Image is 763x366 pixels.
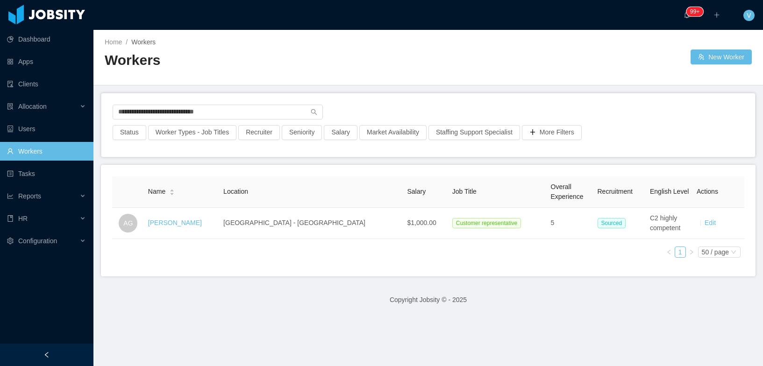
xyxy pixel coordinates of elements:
[324,125,357,140] button: Salary
[18,215,28,222] span: HR
[686,7,703,16] sup: 302
[702,247,729,257] div: 50 / page
[407,219,436,226] span: $1,000.00
[359,125,427,140] button: Market Availability
[684,12,690,18] i: icon: bell
[747,10,751,21] span: V
[311,109,317,115] i: icon: search
[686,246,697,258] li: Next Page
[705,219,716,226] a: Edit
[18,237,57,245] span: Configuration
[223,188,248,195] span: Location
[148,125,236,140] button: Worker Types - Job Titles
[7,75,86,93] a: icon: auditClients
[551,183,584,200] span: Overall Experience
[105,51,428,70] h2: Workers
[663,246,675,258] li: Previous Page
[18,103,47,110] span: Allocation
[407,188,426,195] span: Salary
[598,219,630,226] a: Sourced
[7,164,86,183] a: icon: profileTasks
[105,38,122,46] a: Home
[452,218,521,228] span: Customer representative
[113,125,146,140] button: Status
[93,284,763,316] footer: Copyright Jobsity © - 2025
[689,249,694,255] i: icon: right
[650,188,689,195] span: English Level
[713,12,720,18] i: icon: plus
[126,38,128,46] span: /
[7,120,86,138] a: icon: robotUsers
[7,142,86,161] a: icon: userWorkers
[522,125,582,140] button: icon: plusMore Filters
[598,218,626,228] span: Sourced
[170,191,175,194] i: icon: caret-down
[731,249,736,256] i: icon: down
[7,215,14,222] i: icon: book
[18,192,41,200] span: Reports
[7,30,86,49] a: icon: pie-chartDashboard
[238,125,280,140] button: Recruiter
[428,125,520,140] button: Staffing Support Specialist
[7,193,14,199] i: icon: line-chart
[666,249,672,255] i: icon: left
[675,247,685,257] a: 1
[7,238,14,244] i: icon: setting
[547,208,594,239] td: 5
[169,188,175,194] div: Sort
[170,188,175,191] i: icon: caret-up
[598,188,633,195] span: Recruitment
[646,208,693,239] td: C2 highly competent
[452,188,477,195] span: Job Title
[691,49,752,64] button: icon: usergroup-addNew Worker
[7,52,86,71] a: icon: appstoreApps
[148,187,165,197] span: Name
[220,208,403,239] td: [GEOGRAPHIC_DATA] - [GEOGRAPHIC_DATA]
[148,219,202,226] a: [PERSON_NAME]
[123,214,133,232] span: AG
[7,103,14,110] i: icon: solution
[282,125,322,140] button: Seniority
[697,188,718,195] span: Actions
[131,38,156,46] span: Workers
